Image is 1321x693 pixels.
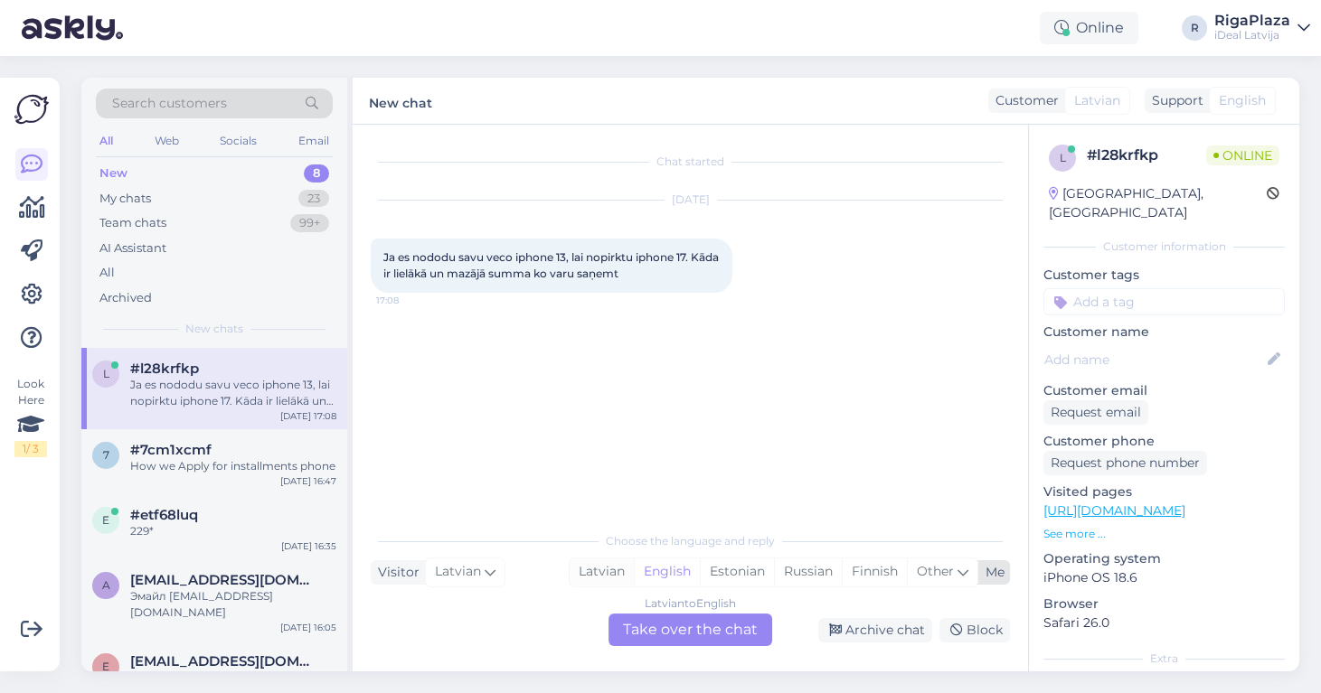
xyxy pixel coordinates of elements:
[102,660,109,673] span: e
[383,250,722,280] span: Ja es nododu savu veco iphone 13, lai nopirktu iphone 17. Kāda ir lielākā un mazājā summa ko varu...
[1214,14,1290,28] div: RigaPlaza
[435,562,481,582] span: Latvian
[1043,400,1148,425] div: Request email
[99,289,152,307] div: Archived
[1074,91,1120,110] span: Latvian
[1043,568,1285,587] p: iPhone OS 18.6
[1206,145,1279,165] span: Online
[376,294,444,307] span: 17:08
[96,129,117,153] div: All
[295,129,333,153] div: Email
[103,367,109,380] span: l
[1145,91,1203,110] div: Support
[130,653,318,670] span: evitamurina@gmail.com
[700,558,774,585] div: Estonian
[1043,381,1285,400] p: Customer email
[1049,184,1267,222] div: [GEOGRAPHIC_DATA], [GEOGRAPHIC_DATA]
[14,376,47,457] div: Look Here
[1043,288,1285,315] input: Add a tag
[1043,651,1285,667] div: Extra
[978,563,1005,582] div: Me
[371,563,420,582] div: Visitor
[1043,266,1285,285] p: Customer tags
[304,164,329,183] div: 8
[281,539,336,553] div: [DATE] 16:35
[634,558,700,585] div: English
[609,613,772,646] div: Take over the chat
[112,94,227,113] span: Search customers
[371,154,1010,170] div: Chat started
[130,377,336,409] div: Ja es nododu savu veco iphone 13, lai nopirktu iphone 17. Kāda ir lielākā un mazājā summa ko varu...
[1214,28,1290,42] div: iDeal Latvija
[1060,151,1066,164] span: l
[1043,502,1185,519] a: [URL][DOMAIN_NAME]
[1043,595,1285,613] p: Browser
[1043,239,1285,255] div: Customer information
[102,578,110,592] span: a
[570,558,634,585] div: Latvian
[14,92,49,126] img: Askly Logo
[280,474,336,488] div: [DATE] 16:47
[1043,613,1285,632] p: Safari 26.0
[774,558,842,585] div: Russian
[842,558,907,585] div: Finnish
[1040,12,1138,44] div: Online
[290,214,329,232] div: 99+
[1043,482,1285,501] p: Visited pages
[988,91,1059,110] div: Customer
[371,192,1010,208] div: [DATE]
[99,239,166,258] div: AI Assistant
[102,513,109,527] span: e
[818,618,932,642] div: Archive chat
[1043,451,1207,475] div: Request phone number
[151,129,183,153] div: Web
[369,89,432,113] label: New chat
[99,214,166,232] div: Team chats
[1043,432,1285,451] p: Customer phone
[1043,526,1285,542] p: See more ...
[130,458,336,474] div: How we Apply for installments phone
[130,507,198,523] span: #etf68luq
[371,533,1010,549] div: Choose the language and reply
[298,190,329,208] div: 23
[99,264,115,282] div: All
[216,129,260,153] div: Socials
[1044,350,1264,370] input: Add name
[99,190,151,208] div: My chats
[1214,14,1310,42] a: RigaPlazaiDeal Latvija
[130,572,318,588] span: andrewcz090@gmail.com
[14,441,47,457] div: 1 / 3
[130,588,336,621] div: Эмайл [EMAIL_ADDRESS][DOMAIN_NAME]
[1087,145,1206,166] div: # l28krfkp
[1182,15,1207,41] div: R
[280,621,336,634] div: [DATE] 16:05
[1219,91,1266,110] span: English
[1043,549,1285,568] p: Operating system
[939,618,1010,642] div: Block
[130,442,212,458] span: #7cm1xcmf
[185,321,243,337] span: New chats
[645,595,736,612] div: Latvian to English
[103,448,109,462] span: 7
[280,409,336,423] div: [DATE] 17:08
[99,164,127,183] div: New
[917,563,954,579] span: Other
[130,361,199,377] span: #l28krfkp
[1043,323,1285,342] p: Customer name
